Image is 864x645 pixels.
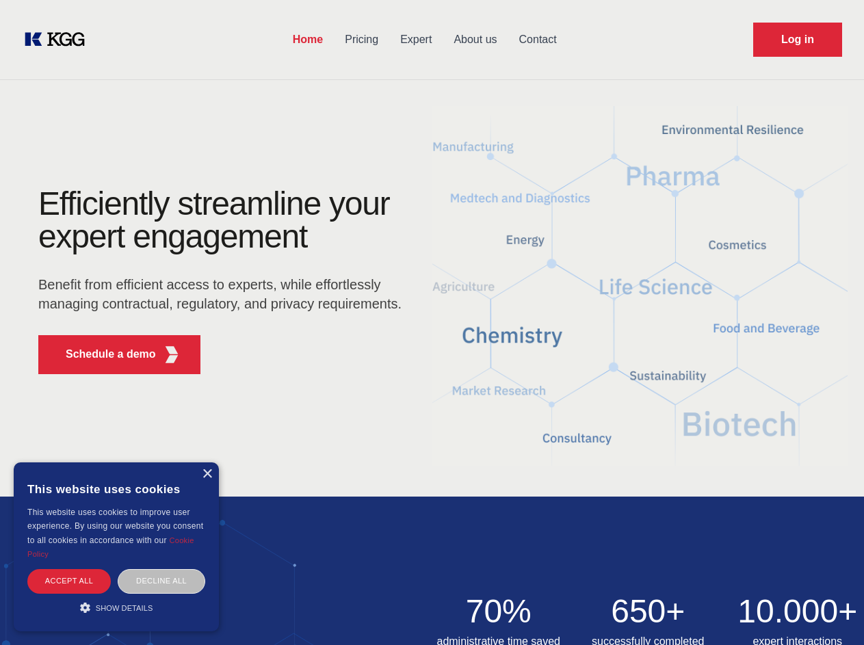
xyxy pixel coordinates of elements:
a: Contact [508,22,568,57]
h2: 650+ [581,595,715,628]
p: Schedule a demo [66,346,156,363]
div: Show details [27,601,205,614]
a: Request Demo [753,23,842,57]
div: Decline all [118,569,205,593]
a: Home [282,22,334,57]
img: KGG Fifth Element RED [432,89,848,483]
div: Accept all [27,569,111,593]
h2: 70% [432,595,566,628]
iframe: Chat Widget [796,579,864,645]
span: This website uses cookies to improve user experience. By using our website you consent to all coo... [27,508,203,545]
a: KOL Knowledge Platform: Talk to Key External Experts (KEE) [22,29,96,51]
span: Show details [96,604,153,612]
a: About us [443,22,508,57]
a: Pricing [334,22,389,57]
a: Expert [389,22,443,57]
div: Close [202,469,212,479]
button: Schedule a demoKGG Fifth Element RED [38,335,200,374]
img: KGG Fifth Element RED [163,346,181,363]
a: Cookie Policy [27,536,194,558]
h1: Efficiently streamline your expert engagement [38,187,410,253]
div: This website uses cookies [27,473,205,505]
p: Benefit from efficient access to experts, while effortlessly managing contractual, regulatory, an... [38,275,410,313]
